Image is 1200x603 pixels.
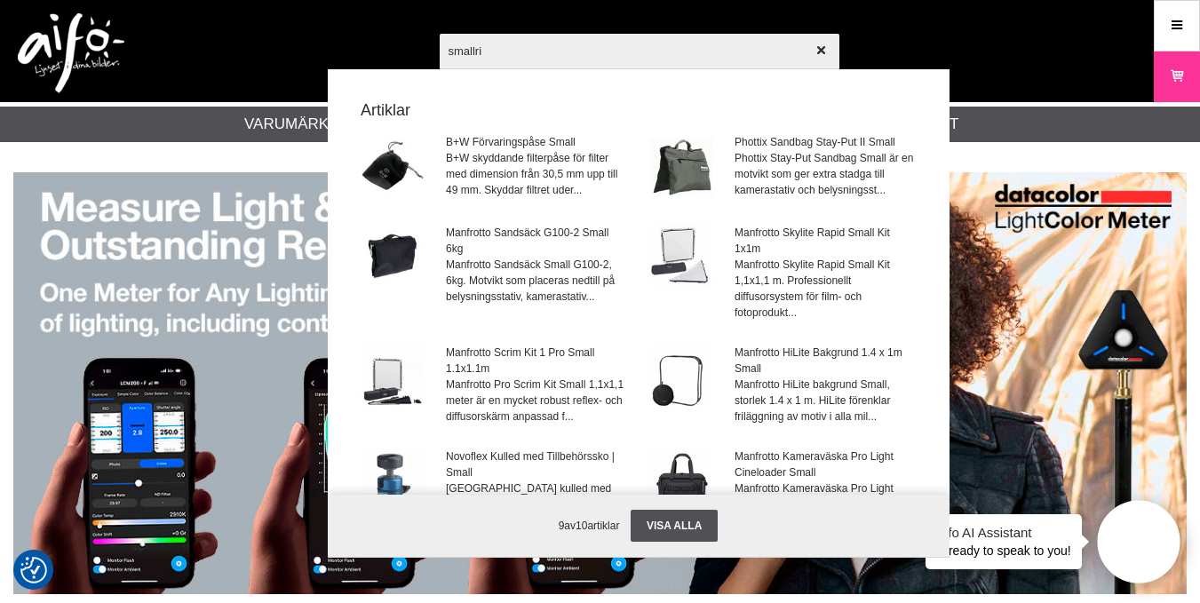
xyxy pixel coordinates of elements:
img: logo.png [18,13,124,93]
img: ma-mbplcls-001.jpg [650,448,712,511]
span: Manfrotto Scrim Kit 1 Pro Small 1.1x1.1m [446,345,626,377]
a: Manfrotto HiLite Bakgrund 1.4 x 1m SmallManfrotto HiLite bakgrund Small, storlek 1.4 x 1 m. HiLit... [640,334,926,436]
img: la8990withbag.jpg [650,345,712,407]
img: bwf-cotton-single-bag-01.jpg [362,134,424,196]
a: Manfrotto Sandsäck G100-2 Small 6kgManfrotto Sandsäck Small G100-2, 6kg. Motvikt som placeras ned... [351,214,638,332]
span: [GEOGRAPHIC_DATA] kulled med tillbehörssko för speedlights, LED paneler m.m. Kulleden är mycket r... [446,480,626,544]
span: 10 [576,520,587,532]
span: Phottix Stay-Put Sandbag Small är en motvikt som ger extra stadga till kamerastativ och belysning... [735,150,915,198]
a: Manfrotto Scrim Kit 1 Pro Small 1.1x1.1mManfrotto Pro Scrim Kit Small 1,1x1,1 meter är en mycket ... [351,334,638,436]
span: Manfrotto Skylite Rapid Small Kit 1,1x1,1 m. Professionellt diffusorsystem för film- och fotoprod... [735,257,915,321]
span: B+W skyddande filterpåse för filter med dimension från 30,5 mm upp till 49 mm. Skyddar filtret ud... [446,150,626,198]
span: Phottix Sandbag Stay-Put II Small [735,134,915,150]
img: no-neiger19-001.jpg [362,448,424,511]
span: Manfrotto HiLite bakgrund Small, storlek 1.4 x 1 m. HiLite förenklar friläggning av motiv i alla ... [735,377,915,424]
span: Manfrotto Kameraväska Pro Light Cineloader Small. Designad för att passa fullt utrustad handhålle... [735,480,915,528]
span: Manfrotto Skylite Rapid Small Kit 1x1m [735,225,915,257]
a: B+W Förvaringspåse SmallB+W skyddande filterpåse för filter med dimension från 30,5 mm upp till 4... [351,123,638,212]
span: 9 [559,520,565,532]
span: artiklar [587,520,619,532]
span: Manfrotto HiLite Bakgrund 1.4 x 1m Small [735,345,915,377]
span: Novoflex Kulled med Tillbehörssko | Small [446,448,626,480]
a: Phottix Sandbag Stay-Put II SmallPhottix Stay-Put Sandbag Small är en motvikt som ger extra stadg... [640,123,926,212]
button: Samtyckesinställningar [20,554,47,586]
input: Sök produkter ... [440,20,839,82]
a: Visa alla [631,510,718,542]
img: la81143r_01-kit.jpg [650,225,712,287]
a: Manfrotto Kameraväska Pro Light Cineloader SmallManfrotto Kameraväska Pro Light Cineloader Small.... [640,438,926,556]
a: Manfrotto Skylite Rapid Small Kit 1x1mManfrotto Skylite Rapid Small Kit 1,1x1,1 m. Professionellt... [640,214,926,332]
img: ph88187-sandbag-01.jpg [650,134,712,196]
a: Novoflex Kulled med Tillbehörssko | Small[GEOGRAPHIC_DATA] kulled med tillbehörssko för speedligh... [351,438,638,556]
img: mag100-2-001.jpg [362,225,424,287]
span: Manfrotto Sandsäck Small G100-2, 6kg. Motvikt som placeras nedtill på belysningsstativ, kamerasta... [446,257,626,305]
strong: Artiklar [350,99,927,123]
img: ma-mllc1101k-scrimset-01.jpg [362,345,424,407]
span: Manfrotto Pro Scrim Kit Small 1,1x1,1 meter är en mycket robust reflex- och diffusorskärm anpassa... [446,377,626,424]
a: Varumärken [244,113,350,136]
span: av [564,520,576,532]
span: B+W Förvaringspåse Small [446,134,626,150]
img: Revisit consent button [20,557,47,583]
span: Manfrotto Kameraväska Pro Light Cineloader Small [735,448,915,480]
span: Manfrotto Sandsäck G100-2 Small 6kg [446,225,626,257]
